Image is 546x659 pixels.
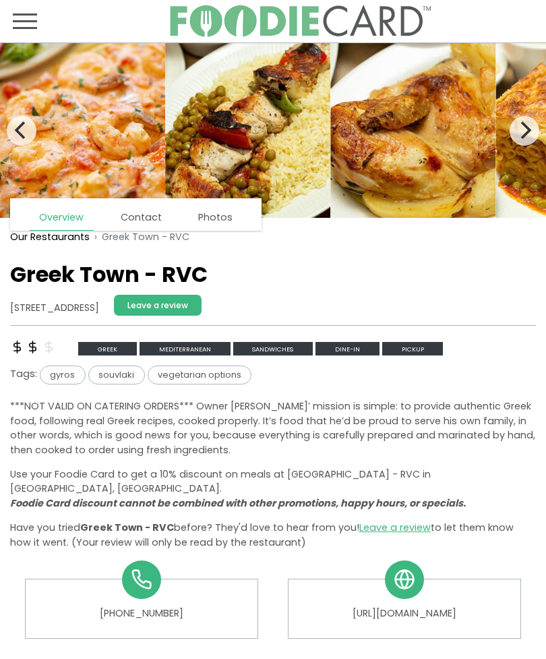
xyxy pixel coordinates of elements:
[298,606,511,621] a: [URL][DOMAIN_NAME]
[114,295,202,315] a: Leave a review
[111,206,171,230] a: Contact
[88,366,145,384] span: souvlaki
[10,496,466,510] i: Foodie Card discount cannot be combined with other promotions, happy hours, or specials.
[382,341,444,354] a: Pickup
[78,342,137,355] span: greek
[10,223,536,252] nav: breadcrumb
[189,206,243,230] a: Photos
[37,368,88,381] a: gyros
[233,342,313,355] span: sandwiches
[10,262,536,287] h1: Greek Town - RVC
[80,521,174,534] span: Greek Town - RVC
[148,368,252,381] a: vegetarian options
[140,342,231,355] span: mediterranean
[10,301,99,316] address: [STREET_ADDRESS]
[10,521,536,550] p: Have you tried before? They'd love to hear from you! to let them know how it went. (Your review w...
[10,467,536,511] p: Use your Foodie Card to get a 10% discount on meals at [GEOGRAPHIC_DATA] - RVC in [GEOGRAPHIC_DAT...
[382,342,444,355] span: Pickup
[10,230,90,245] a: Our Restaurants
[35,606,248,621] a: [PHONE_NUMBER]
[148,366,252,384] span: vegetarian options
[90,230,189,245] li: Greek Town - RVC
[88,368,148,381] a: souvlaki
[10,399,536,457] p: ***NOT VALID ON CATERING ORDERS*** Owner [PERSON_NAME]’ mission is simple: to provide authentic G...
[7,116,36,146] button: Previous
[169,5,432,38] img: FoodieCard; Eat, Drink, Save, Donate
[233,341,316,354] a: sandwiches
[315,341,382,354] a: Dine-in
[30,206,94,231] a: Overview
[140,341,233,354] a: mediterranean
[510,116,539,146] button: Next
[359,521,431,534] a: Leave a review
[78,341,140,354] a: greek
[10,198,262,231] nav: page links
[40,366,86,384] span: gyros
[315,342,380,355] span: Dine-in
[10,366,536,389] div: Tags:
